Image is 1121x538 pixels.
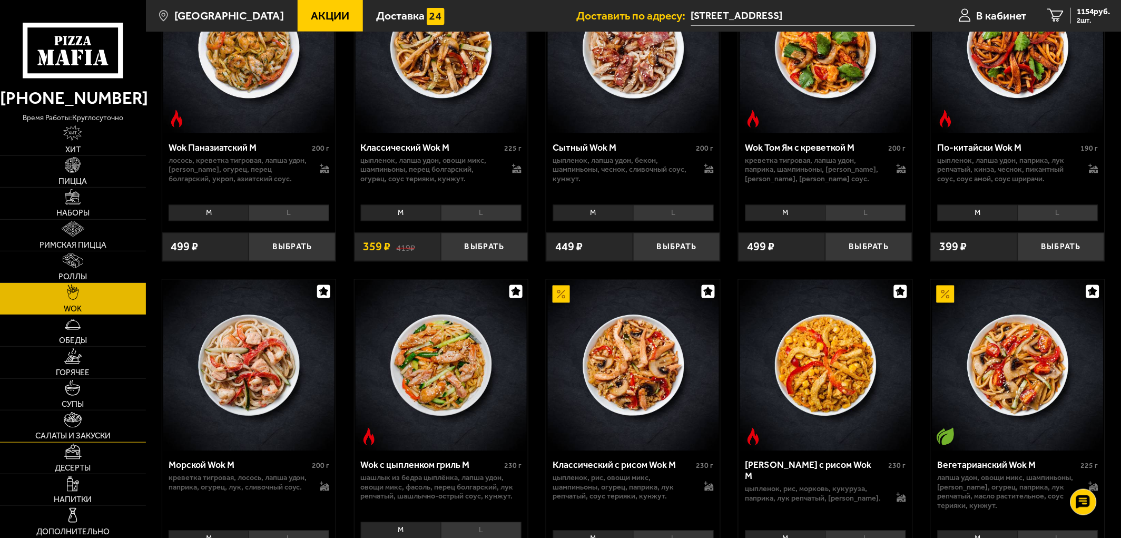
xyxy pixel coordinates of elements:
li: M [938,205,1018,221]
span: WOK [64,305,82,313]
img: Карри с рисом Wok M [740,280,911,451]
span: Пицца [58,178,87,185]
img: Вегетарианское блюдо [937,428,954,445]
span: 200 г [312,462,329,471]
li: L [633,205,714,221]
div: Морской Wok M [169,460,309,471]
p: лапша удон, овощи микс, шампиньоны, [PERSON_NAME], огурец, паприка, лук репчатый, масло раститель... [938,474,1077,511]
img: Острое блюдо [937,110,954,128]
span: 200 г [889,144,906,153]
span: Супы [62,400,84,408]
p: цыпленок, рис, морковь, кукуруза, паприка, лук репчатый, [PERSON_NAME]. [745,485,885,503]
button: Выбрать [825,233,912,261]
span: Роллы [58,273,87,281]
span: 190 г [1081,144,1098,153]
img: Морской Wok M [163,280,335,451]
img: Острое блюдо [360,428,378,445]
a: АкционныйВегетарианское блюдоВегетарианский Wok M [931,280,1105,451]
a: Острое блюдоWok с цыпленком гриль M [355,280,528,451]
div: Классический с рисом Wok M [553,460,694,471]
span: Обеды [59,337,87,345]
p: цыпленок, рис, овощи микс, шампиньоны, огурец, паприка, лук репчатый, соус терияки, кунжут. [553,474,693,502]
p: креветка тигровая, лапша удон, паприка, шампиньоны, [PERSON_NAME], [PERSON_NAME], [PERSON_NAME] с... [745,156,885,184]
img: Острое блюдо [744,428,762,445]
div: Wok Паназиатский M [169,142,309,153]
input: Ваш адрес доставки [691,6,916,26]
img: Wok с цыпленком гриль M [356,280,527,451]
img: Акционный [937,286,954,303]
img: Классический с рисом Wok M [548,280,719,451]
span: Наборы [56,209,90,217]
div: По-китайски Wok M [938,142,1078,153]
button: Выбрать [441,233,528,261]
span: [GEOGRAPHIC_DATA] [174,10,284,21]
button: Выбрать [249,233,336,261]
a: АкционныйКлассический с рисом Wok M [546,280,720,451]
a: Морской Wok M [162,280,336,451]
p: креветка тигровая, лосось, лапша удон, паприка, огурец, лук, сливочный соус. [169,474,308,492]
span: Доставка [376,10,425,21]
button: Выбрать [1018,233,1105,261]
img: Острое блюдо [168,110,185,128]
span: Акции [311,10,349,21]
li: M [169,205,249,221]
span: 230 г [696,462,714,471]
span: Десерты [55,464,91,472]
img: Вегетарианский Wok M [932,280,1104,451]
div: Классический Wok M [361,142,501,153]
li: L [1018,205,1098,221]
p: цыпленок, лапша удон, бекон, шампиньоны, чеснок, сливочный соус, кунжут. [553,156,693,184]
span: 225 г [1081,462,1098,471]
span: 499 ₽ [748,241,775,253]
span: 399 ₽ [940,241,967,253]
span: Горячее [56,369,90,377]
p: цыпленок, лапша удон, овощи микс, шампиньоны, перец болгарский, огурец, соус терияки, кунжут. [361,156,500,184]
img: Акционный [553,286,570,303]
a: Острое блюдоКарри с рисом Wok M [739,280,912,451]
span: Напитки [54,496,92,504]
span: 359 ₽ [363,241,390,253]
span: Салаты и закуски [35,432,111,440]
p: лосось, креветка тигровая, лапша удон, [PERSON_NAME], огурец, перец болгарский, укроп, азиатский ... [169,156,308,184]
span: Доставить по адресу: [577,10,691,21]
span: 449 ₽ [555,241,583,253]
span: 200 г [312,144,329,153]
span: 1154 руб. [1077,8,1110,16]
span: Римская пицца [40,241,106,249]
div: Сытный Wok M [553,142,694,153]
div: Вегетарианский Wok M [938,460,1078,471]
p: шашлык из бедра цыплёнка, лапша удон, овощи микс, фасоль, перец болгарский, лук репчатый, шашлычн... [361,474,522,502]
div: [PERSON_NAME] с рисом Wok M [745,460,886,483]
s: 419 ₽ [396,241,415,253]
span: 499 ₽ [171,241,198,253]
button: Выбрать [633,233,720,261]
span: Дополнительно [36,528,110,536]
span: Колпинский район, посёлок Металлострой, Полевая улица, 9 [691,6,916,26]
li: M [553,205,633,221]
span: 230 г [504,462,522,471]
span: 225 г [504,144,522,153]
li: M [361,205,441,221]
span: 200 г [696,144,714,153]
li: M [745,205,825,221]
li: L [825,205,906,221]
span: В кабинет [977,10,1027,21]
span: 2 шт. [1077,17,1110,24]
img: 15daf4d41897b9f0e9f617042186c801.svg [427,8,444,25]
img: Острое блюдо [744,110,762,128]
span: Хит [65,146,81,154]
li: L [249,205,329,221]
div: Wok с цыпленком гриль M [361,460,501,471]
li: L [441,205,522,221]
span: 230 г [889,462,906,471]
p: цыпленок, лапша удон, паприка, лук репчатый, кинза, чеснок, пикантный соус, соус Амой, соус шрирачи. [938,156,1077,184]
div: Wok Том Ям с креветкой M [745,142,886,153]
